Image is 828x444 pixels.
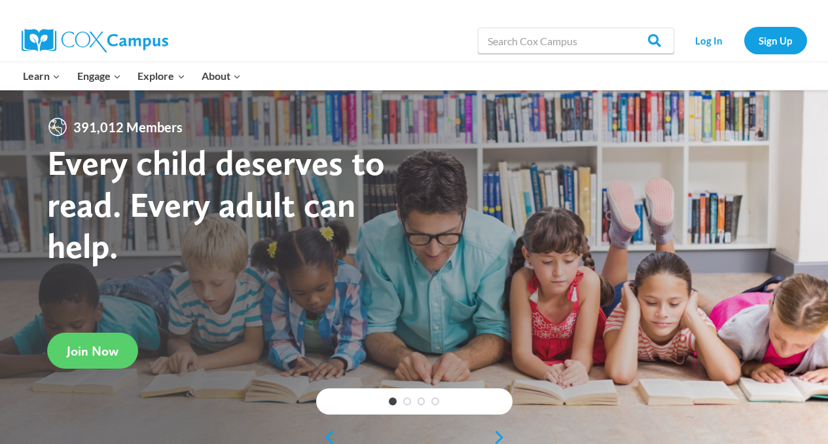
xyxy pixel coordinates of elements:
[23,67,60,84] span: Learn
[15,62,249,90] nav: Primary Navigation
[744,27,807,54] a: Sign Up
[67,343,118,359] span: Join Now
[22,29,168,52] img: Cox Campus
[681,27,807,54] nav: Secondary Navigation
[403,398,411,405] a: 2
[202,67,241,84] span: About
[431,398,439,405] a: 4
[418,398,425,405] a: 3
[681,27,738,54] a: Log In
[137,67,185,84] span: Explore
[77,67,121,84] span: Engage
[68,117,188,138] span: 391,012 Members
[389,398,397,405] a: 1
[478,28,674,54] input: Search Cox Campus
[47,333,138,369] a: Join Now
[47,141,385,267] strong: Every child deserves to read. Every adult can help.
